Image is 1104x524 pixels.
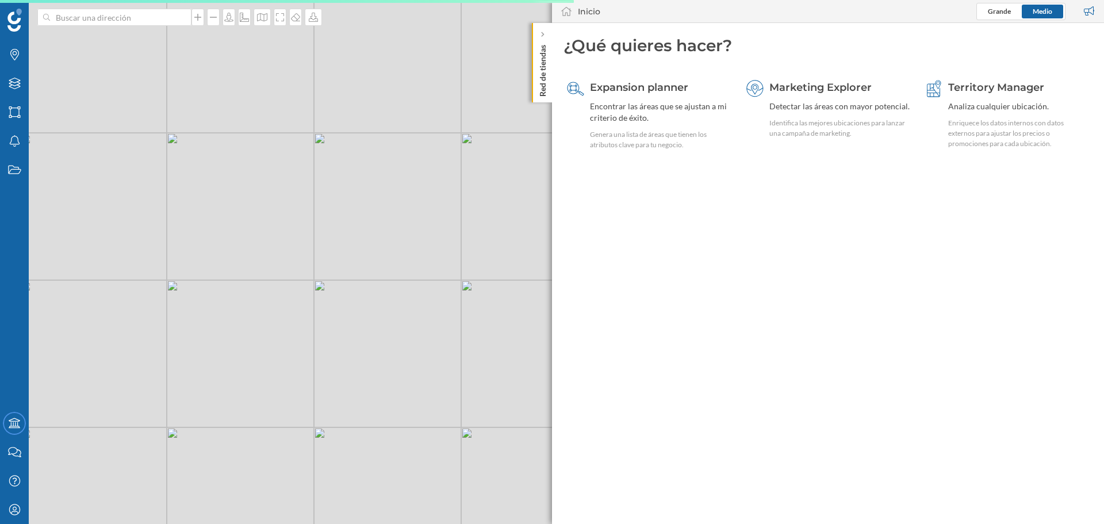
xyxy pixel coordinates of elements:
div: Encontrar las áreas que se ajustan a mi criterio de éxito. [590,101,731,124]
div: Analiza cualquier ubicación. [948,101,1089,112]
div: Enriquece los datos internos con datos externos para ajustar los precios o promociones para cada ... [948,118,1089,149]
span: Grande [988,7,1011,16]
div: ¿Qué quieres hacer? [563,35,1092,56]
img: explorer.svg [746,80,764,97]
div: Identifica las mejores ubicaciones para lanzar una campaña de marketing. [769,118,910,139]
img: Geoblink Logo [7,9,22,32]
img: territory-manager.svg [925,80,942,97]
span: Medio [1033,7,1052,16]
span: Expansion planner [590,81,688,94]
div: Inicio [578,6,600,17]
span: Marketing Explorer [769,81,872,94]
div: Detectar las áreas con mayor potencial. [769,101,910,112]
p: Red de tiendas [537,40,549,97]
div: Genera una lista de áreas que tienen los atributos clave para tu negocio. [590,129,731,150]
img: search-areas.svg [567,80,584,97]
span: Territory Manager [948,81,1044,94]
